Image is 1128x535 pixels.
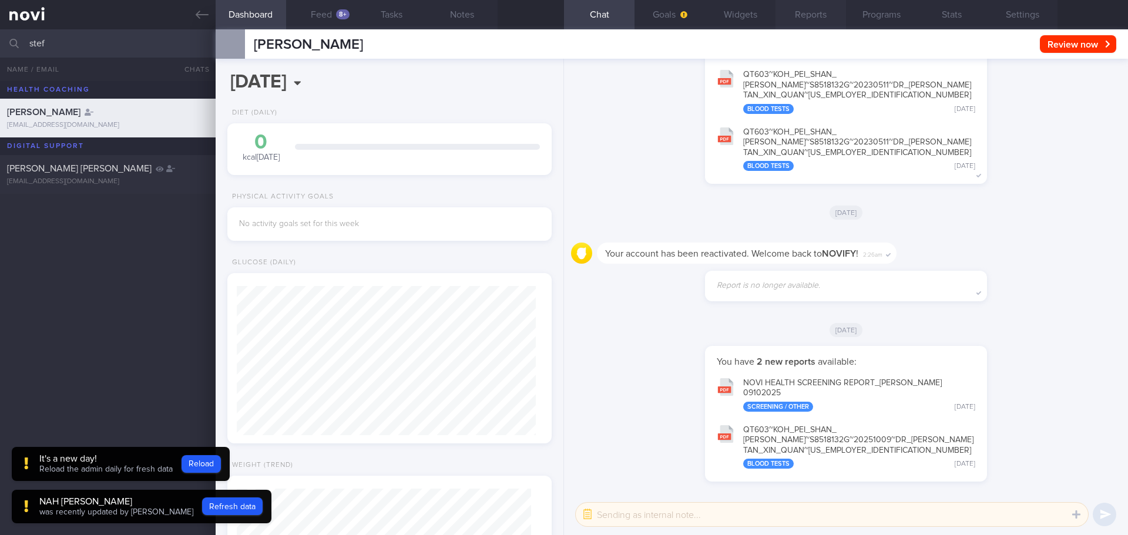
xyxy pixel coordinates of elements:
[239,132,283,163] div: kcal [DATE]
[1040,35,1116,53] button: Review now
[711,120,981,177] button: QT603~KOH_PEI_SHAN_[PERSON_NAME]~S8518132G~20230511~DR_[PERSON_NAME]TAN_XIN_QUAN~[US_EMPLOYER_IDE...
[7,164,152,173] span: [PERSON_NAME] [PERSON_NAME]
[39,508,193,516] span: was recently updated by [PERSON_NAME]
[830,323,863,337] span: [DATE]
[743,425,975,469] div: QT603~KOH_ PEI_ SHAN_ [PERSON_NAME]~S8518132G~20251009~DR_ [PERSON_NAME] TAN_ XIN_ QUAN~[US_EMPLO...
[717,281,975,291] p: Report is no longer available.
[605,249,858,258] span: Your account has been reactivated. Welcome back to !
[711,62,981,120] button: QT603~KOH_PEI_SHAN_[PERSON_NAME]~S8518132G~20230511~DR_[PERSON_NAME]TAN_XIN_QUAN~[US_EMPLOYER_IDE...
[227,193,334,201] div: Physical Activity Goals
[955,460,975,469] div: [DATE]
[182,455,221,473] button: Reload
[743,70,975,114] div: QT603~KOH_ PEI_ SHAN_ [PERSON_NAME]~S8518132G~20230511~DR_ [PERSON_NAME] TAN_ XIN_ QUAN~[US_EMPLO...
[39,496,193,507] div: NAH [PERSON_NAME]
[39,453,173,465] div: It's a new day!
[955,403,975,412] div: [DATE]
[955,162,975,171] div: [DATE]
[717,356,975,368] p: You have available:
[711,418,981,475] button: QT603~KOH_PEI_SHAN_[PERSON_NAME]~S8518132G~20251009~DR_[PERSON_NAME]TAN_XIN_QUAN~[US_EMPLOYER_IDE...
[743,104,794,114] div: Blood Tests
[955,105,975,114] div: [DATE]
[227,109,277,117] div: Diet (Daily)
[254,38,363,52] span: [PERSON_NAME]
[743,402,813,412] div: Screening / Other
[743,378,975,412] div: NOVI HEALTH SCREENING REPORT_ [PERSON_NAME] 09102025
[227,258,296,267] div: Glucose (Daily)
[39,465,173,473] span: Reload the admin daily for fresh data
[754,357,818,366] strong: 2 new reports
[743,127,975,171] div: QT603~KOH_ PEI_ SHAN_ [PERSON_NAME]~S8518132G~20230511~DR_ [PERSON_NAME] TAN_ XIN_ QUAN~[US_EMPLO...
[822,249,856,258] strong: NOVIFY
[743,161,794,171] div: Blood Tests
[336,9,350,19] div: 8+
[169,58,216,81] button: Chats
[743,459,794,469] div: Blood Tests
[239,219,540,230] div: No activity goals set for this week
[7,121,209,130] div: [EMAIL_ADDRESS][DOMAIN_NAME]
[830,206,863,220] span: [DATE]
[202,497,263,515] button: Refresh data
[7,177,209,186] div: [EMAIL_ADDRESS][DOMAIN_NAME]
[711,371,981,418] button: NOVI HEALTH SCREENING REPORT_[PERSON_NAME]09102025 Screening / Other [DATE]
[7,107,80,117] span: [PERSON_NAME]
[863,248,882,259] span: 2:26am
[239,132,283,153] div: 0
